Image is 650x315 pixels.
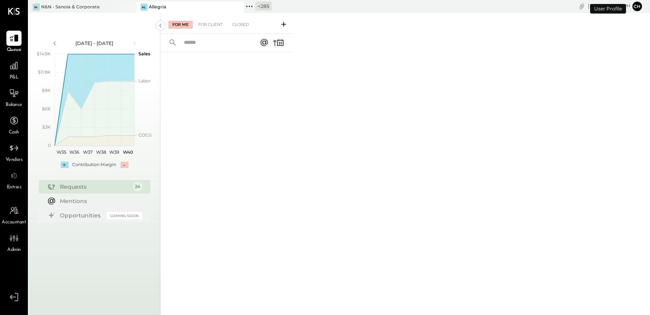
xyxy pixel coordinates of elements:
div: Al [140,4,148,11]
span: Balance [6,102,22,109]
text: COGS [138,132,152,138]
div: Closed [228,21,253,29]
a: Entries [0,168,28,191]
div: For Me [168,21,193,29]
text: W35 [56,149,66,155]
div: Contribution Margin [73,162,117,168]
span: Cash [9,129,19,136]
text: $9K [42,88,51,93]
a: Accountant [0,203,28,226]
text: $6K [42,106,51,112]
div: N&N - Senoia & Corporate [41,4,100,10]
text: Sales [138,51,150,57]
div: User Profile [590,4,626,14]
span: Queue [7,47,22,54]
text: $11.9K [38,69,51,75]
div: Requests [60,183,129,191]
text: W39 [109,149,119,155]
span: pm [624,3,630,9]
text: $3K [42,124,51,130]
div: - [121,162,128,168]
div: + [61,162,69,168]
button: Ch [632,2,642,11]
text: W38 [96,149,106,155]
div: N- [33,4,40,11]
div: copy link [578,2,586,10]
div: Mentions [60,197,138,205]
div: [DATE] - [DATE] [61,40,128,47]
span: P&L [10,74,19,81]
a: Balance [0,86,28,109]
a: Admin [0,231,28,254]
div: Opportunities [60,211,103,219]
span: Vendors [6,157,23,164]
text: W37 [83,149,93,155]
span: Admin [7,247,21,254]
a: Queue [0,31,28,54]
div: For Client [194,21,227,29]
a: Cash [0,113,28,136]
a: Vendors [0,141,28,164]
div: Allegria [149,4,166,10]
div: Coming Soon [107,212,142,219]
text: W40 [122,149,132,155]
div: 24 [133,182,142,192]
text: Labor [138,78,150,84]
text: W36 [69,149,79,155]
div: [DATE] [588,2,630,10]
text: 0 [48,143,51,148]
a: P&L [0,58,28,81]
div: + 285 [255,2,272,11]
text: $14.9K [37,51,51,57]
span: Accountant [2,219,26,226]
span: 4 : 08 [607,2,622,10]
span: Entries [7,184,22,191]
